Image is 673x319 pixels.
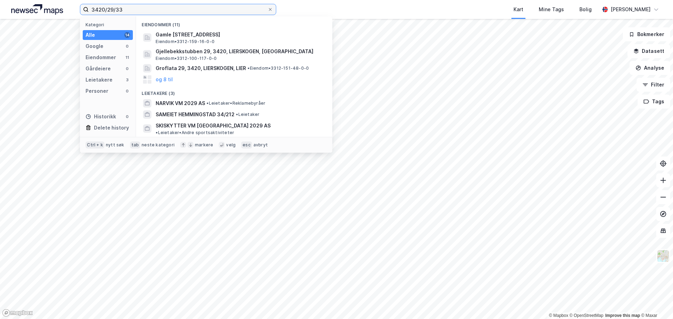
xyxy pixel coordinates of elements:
span: Leietaker • Reklamebyråer [206,100,265,106]
div: Ctrl + k [86,141,104,148]
div: markere [195,142,213,148]
span: Eiendom • 3312-151-48-0-0 [247,65,309,71]
a: Mapbox [549,313,568,318]
span: Gjellebekkstubben 29, 3420, LIERSKOGEN, [GEOGRAPHIC_DATA] [156,47,324,56]
span: Groflata 29, 3420, LIERSKOGEN, LIER [156,64,246,72]
a: Improve this map [605,313,640,318]
iframe: Chat Widget [638,285,673,319]
button: Datasett [627,44,670,58]
span: Eiendom • 3312-159-16-0-0 [156,39,215,44]
div: Kontrollprogram for chat [638,285,673,319]
button: Tags [638,95,670,109]
div: Leietakere [86,76,113,84]
div: Personer [86,87,108,95]
div: 14 [124,32,130,38]
div: Kart [514,5,523,14]
button: Bokmerker [623,27,670,41]
div: Google [86,42,103,50]
div: [PERSON_NAME] [611,5,651,14]
div: 0 [124,66,130,71]
img: Z [657,249,670,263]
a: Mapbox homepage [2,309,33,317]
div: tab [130,141,141,148]
img: logo.a4113a55bc3d86da70a041830d287a7e.svg [11,4,63,15]
div: velg [226,142,236,148]
button: Filter [637,78,670,92]
div: Leietakere (3) [136,85,332,98]
div: 0 [124,88,130,94]
span: Eiendom • 3312-100-117-0-0 [156,56,217,61]
div: neste kategori [142,142,175,148]
span: SKISKYTTER VM [GEOGRAPHIC_DATA] 2029 AS [156,122,271,130]
span: • [206,100,209,106]
div: Gårdeiere [86,64,111,73]
div: Mine Tags [539,5,564,14]
span: SAMEIET HEMMINGSTAD 34/212 [156,110,234,119]
span: Leietaker • Andre sportsaktiviteter [156,130,234,136]
span: NARVIK VM 2029 AS [156,99,205,108]
span: • [156,130,158,135]
div: 3 [124,77,130,83]
span: Gamle [STREET_ADDRESS] [156,30,324,39]
div: 0 [124,43,130,49]
div: Historikk [86,112,116,121]
span: • [236,112,238,117]
div: Kategori [86,22,133,27]
div: nytt søk [106,142,124,148]
a: OpenStreetMap [570,313,604,318]
input: Søk på adresse, matrikkel, gårdeiere, leietakere eller personer [89,4,267,15]
div: Delete history [94,124,129,132]
div: Eiendommer [86,53,116,62]
div: 11 [124,55,130,60]
div: 0 [124,114,130,119]
div: Bolig [579,5,592,14]
div: avbryt [253,142,268,148]
span: • [247,65,250,71]
button: og 8 til [156,75,173,84]
div: esc [241,141,252,148]
span: Leietaker [236,112,259,117]
div: Alle [86,31,95,39]
div: Eiendommer (11) [136,16,332,29]
button: Analyse [630,61,670,75]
